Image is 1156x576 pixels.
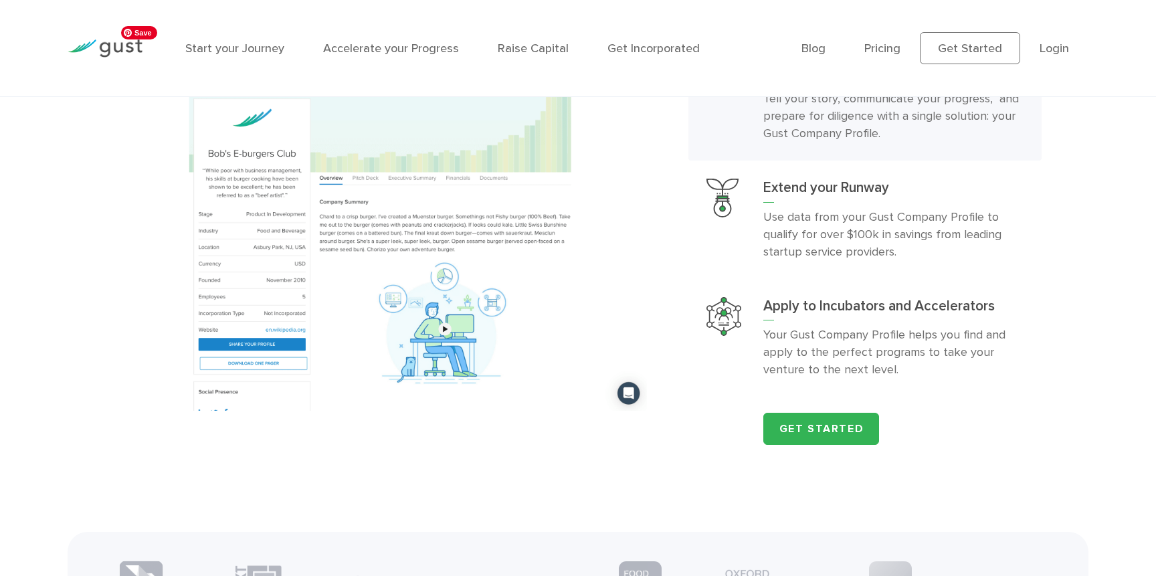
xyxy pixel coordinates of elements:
[763,413,879,445] a: Get Started
[1040,41,1069,56] a: Login
[323,41,459,56] a: Accelerate your Progress
[763,209,1024,261] p: Use data from your Gust Company Profile to qualify for over $100k in savings from leading startup...
[763,179,1024,203] h3: Extend your Runway
[920,32,1020,64] a: Get Started
[801,41,826,56] a: Blog
[864,41,900,56] a: Pricing
[763,297,1024,321] h3: Apply to Incubators and Accelerators
[763,90,1024,142] p: Tell your story, communicate your progress, and prepare for diligence with a single solution: you...
[68,39,142,58] img: Gust Logo
[706,297,741,336] img: Apply To Incubators And Accelerators
[607,41,700,56] a: Get Incorporated
[114,2,648,411] img: Build your profile
[763,326,1024,379] p: Your Gust Company Profile helps you find and apply to the perfect programs to take your venture t...
[121,26,157,39] span: Save
[688,42,1042,161] a: Build Your ProfileBuild your profileTell your story, communicate your progress, and prepare for d...
[185,41,284,56] a: Start your Journey
[688,161,1042,279] a: Extend Your RunwayExtend your RunwayUse data from your Gust Company Profile to qualify for over $...
[706,179,738,218] img: Extend Your Runway
[498,41,569,56] a: Raise Capital
[688,279,1042,397] a: Apply To Incubators And AcceleratorsApply to Incubators and AcceleratorsYour Gust Company Profile...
